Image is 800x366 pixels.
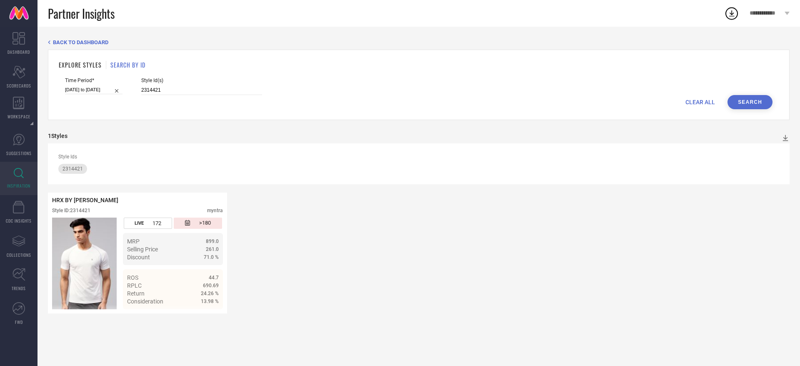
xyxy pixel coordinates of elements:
[206,246,219,252] span: 261.0
[7,252,31,258] span: COLLECTIONS
[127,282,142,289] span: RPLC
[203,283,219,288] span: 690.69
[724,6,739,21] div: Open download list
[124,218,172,229] div: Number of days the style has been live on the platform
[62,166,83,172] span: 2314421
[127,298,163,305] span: Consideration
[152,220,161,226] span: 172
[209,275,219,281] span: 44.7
[7,49,30,55] span: DASHBOARD
[201,298,219,304] span: 13.98 %
[135,221,144,226] span: LIVE
[65,85,122,94] input: Select time period
[199,220,211,227] span: >180
[52,218,117,309] div: Click to view image
[141,78,262,83] span: Style Id(s)
[127,254,150,261] span: Discount
[52,218,117,309] img: Style preview image
[192,313,219,320] a: Details
[174,218,222,229] div: Number of days since the style was first listed on the platform
[127,238,140,245] span: MRP
[48,133,67,139] div: 1 Styles
[141,85,262,95] input: Enter comma separated style ids e.g. 12345, 67890
[65,78,122,83] span: Time Period*
[7,83,31,89] span: SCORECARDS
[6,150,32,156] span: SUGGESTIONS
[127,274,138,281] span: ROS
[7,183,30,189] span: INSPIRATION
[48,5,115,22] span: Partner Insights
[110,60,145,69] h1: SEARCH BY ID
[52,197,118,203] span: HRX BY [PERSON_NAME]
[685,99,715,105] span: CLEAR ALL
[12,285,26,291] span: TRENDS
[15,319,23,325] span: FWD
[200,313,219,320] span: Details
[59,60,102,69] h1: EXPLORE STYLES
[53,39,108,45] span: BACK TO DASHBOARD
[207,208,223,213] div: myntra
[48,39,790,45] div: Back TO Dashboard
[127,290,145,297] span: Return
[727,95,772,109] button: Search
[7,113,30,120] span: WORKSPACE
[127,246,158,253] span: Selling Price
[206,238,219,244] span: 899.0
[58,154,779,160] div: Style Ids
[6,218,32,224] span: CDC INSIGHTS
[52,208,90,213] div: Style ID: 2314421
[201,291,219,296] span: 24.26 %
[204,254,219,260] span: 71.0 %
